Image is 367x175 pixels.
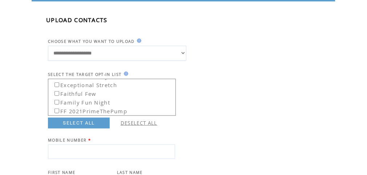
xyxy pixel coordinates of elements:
[55,91,59,96] input: Faithful Few
[49,97,110,106] label: Family Fun Night
[121,120,157,126] a: DESELECT ALL
[55,82,59,87] input: Exceptional Stretch
[48,72,122,77] span: SELECT THE TARGET OPT-IN LIST
[55,100,59,105] input: Family Fun Night
[55,109,59,113] input: FF 2021PrimeThePump
[48,39,135,44] span: CHOOSE WHAT YOU WANT TO UPLOAD
[117,170,143,175] span: LAST NAME
[48,138,86,143] span: MOBILE NUMBER
[48,170,75,175] span: FIRST NAME
[46,16,108,24] span: UPLOAD CONTACTS
[49,106,127,115] label: FF 2021PrimeThePump
[122,72,128,76] img: help.gif
[135,38,141,43] img: help.gif
[49,114,81,123] label: FF2025
[49,80,117,89] label: Exceptional Stretch
[48,118,110,129] a: SELECT ALL
[49,88,96,97] label: Faithful Few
